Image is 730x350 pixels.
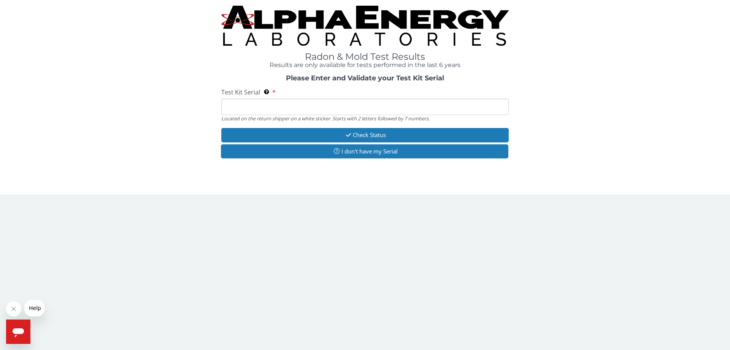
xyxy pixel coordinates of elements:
[6,301,21,316] iframe: Close message
[221,52,509,62] h1: Radon & Mold Test Results
[24,300,44,316] iframe: Message from company
[286,74,444,82] strong: Please Enter and Validate your Test Kit Serial
[6,320,30,344] iframe: Button to launch messaging window
[221,62,509,69] h4: Results are only available for tests performed in the last 6 years
[221,144,508,158] button: I don't have my Serial
[221,115,509,122] div: Located on the return shipper on a white sticker. Starts with 2 letters followed by 7 numbers.
[221,88,260,96] span: Test Kit Serial
[221,128,509,142] button: Check Status
[221,6,509,46] img: TightCrop.jpg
